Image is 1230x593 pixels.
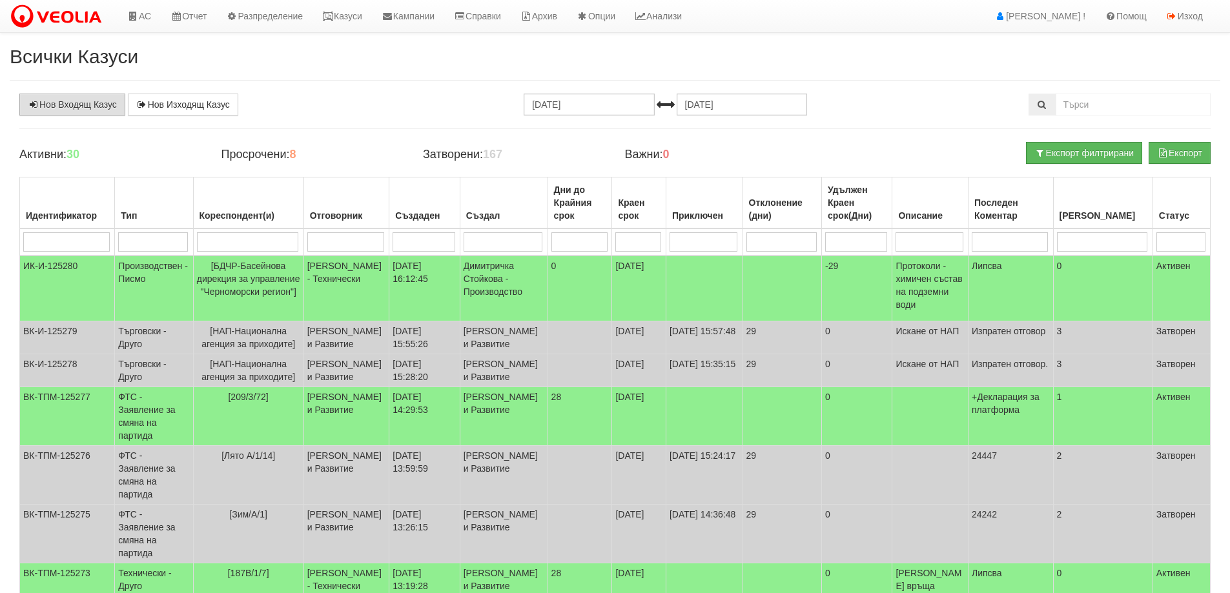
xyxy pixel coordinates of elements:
[1153,446,1210,505] td: Затворен
[743,177,822,229] th: Отклонение (дни): No sort applied, activate to apply an ascending sort
[1053,354,1153,387] td: 3
[20,354,115,387] td: ВК-И-125278
[23,206,111,225] div: Идентификатор
[193,177,303,229] th: Кореспондент(и): No sort applied, activate to apply an ascending sort
[221,450,275,461] span: [Лято А/1/14]
[221,148,403,161] h4: Просрочени:
[551,261,557,271] span: 0
[228,392,268,402] span: [209/3/72]
[666,505,743,563] td: [DATE] 14:36:48
[1053,505,1153,563] td: 2
[20,387,115,446] td: ВК-ТПМ-125277
[389,177,460,229] th: Създаден: No sort applied, activate to apply an ascending sort
[968,177,1053,229] th: Последен Коментар: No sort applied, activate to apply an ascending sort
[743,505,822,563] td: 29
[115,387,193,446] td: ФТС - Заявление за смяна на партида
[20,177,115,229] th: Идентификатор: No sort applied, activate to apply an ascending sort
[115,321,193,354] td: Търговски - Друго
[1057,206,1149,225] div: [PERSON_NAME]
[612,505,666,563] td: [DATE]
[670,206,739,225] div: Приключен
[460,321,548,354] td: [PERSON_NAME] и Развитие
[19,94,125,116] a: Нов Входящ Казус
[1153,321,1210,354] td: Затворен
[20,446,115,505] td: ВК-ТПМ-125276
[201,359,295,382] span: [НАП-Национална агенция за приходите]
[483,148,502,161] b: 167
[896,357,965,370] p: Искане от НАП
[746,194,819,225] div: Отклонение (дни)
[115,354,193,387] td: Търговски - Друго
[624,148,806,161] h4: Важни:
[10,46,1220,67] h2: Всички Казуси
[972,450,997,461] span: 24447
[972,509,997,519] span: 24242
[972,568,1002,578] span: Липсва
[115,256,193,321] td: Производствен - Писмо
[612,177,666,229] th: Краен срок: No sort applied, activate to apply an ascending sort
[666,354,743,387] td: [DATE] 15:35:15
[1053,256,1153,321] td: 0
[393,206,456,225] div: Създаден
[128,94,238,116] a: Нов Изходящ Казус
[1153,505,1210,563] td: Затворен
[460,354,548,387] td: [PERSON_NAME] и Развитие
[822,354,892,387] td: 0
[1053,321,1153,354] td: 3
[460,387,548,446] td: [PERSON_NAME] и Развитие
[389,387,460,446] td: [DATE] 14:29:53
[423,148,605,161] h4: Затворени:
[551,392,562,402] span: 28
[743,321,822,354] td: 29
[115,177,193,229] th: Тип: No sort applied, activate to apply an ascending sort
[548,177,612,229] th: Дни до Крайния срок: No sort applied, activate to apply an ascending sort
[197,261,300,297] span: [БДЧР-Басейнова дирекция за управление "Черноморски регион"]
[20,321,115,354] td: ВК-И-125279
[307,206,386,225] div: Отговорник
[20,256,115,321] td: ИК-И-125280
[612,354,666,387] td: [DATE]
[825,181,888,225] div: Удължен Краен срок(Дни)
[460,256,548,321] td: Димитричка Стойкова - Производство
[896,206,965,225] div: Описание
[822,177,892,229] th: Удължен Краен срок(Дни): No sort applied, activate to apply an ascending sort
[303,321,389,354] td: [PERSON_NAME] и Развитие
[1153,177,1210,229] th: Статус: No sort applied, activate to apply an ascending sort
[389,256,460,321] td: [DATE] 16:12:45
[389,321,460,354] td: [DATE] 15:55:26
[1026,142,1142,164] button: Експорт филтрирани
[666,321,743,354] td: [DATE] 15:57:48
[115,505,193,563] td: ФТС - Заявление за смяна на партида
[460,446,548,505] td: [PERSON_NAME] и Развитие
[303,256,389,321] td: [PERSON_NAME] - Технически
[822,505,892,563] td: 0
[1153,256,1210,321] td: Активен
[303,177,389,229] th: Отговорник: No sort applied, activate to apply an ascending sort
[228,568,269,578] span: [187В/1/7]
[1053,446,1153,505] td: 2
[972,359,1048,369] span: Изпратен отговор.
[822,446,892,505] td: 0
[892,177,969,229] th: Описание: No sort applied, activate to apply an ascending sort
[551,181,609,225] div: Дни до Крайния срок
[615,194,662,225] div: Краен срок
[612,387,666,446] td: [DATE]
[822,321,892,354] td: 0
[896,567,965,592] p: [PERSON_NAME] връща
[289,148,296,161] b: 8
[115,446,193,505] td: ФТС - Заявление за смяна на партида
[1053,177,1153,229] th: Брой Файлове: No sort applied, activate to apply an ascending sort
[972,392,1040,415] span: +Декларация за платформа
[612,446,666,505] td: [DATE]
[1149,142,1211,164] button: Експорт
[303,505,389,563] td: [PERSON_NAME] и Развитие
[1056,94,1211,116] input: Търсене по Идентификатор, Бл/Вх/Ап, Тип, Описание, Моб. Номер, Имейл, Файл, Коментар,
[822,256,892,321] td: -29
[229,509,267,519] span: [Зим/А/1]
[389,446,460,505] td: [DATE] 13:59:59
[460,505,548,563] td: [PERSON_NAME] и Развитие
[896,325,965,337] p: Искане от НАП
[464,206,544,225] div: Създал
[612,256,666,321] td: [DATE]
[743,354,822,387] td: 29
